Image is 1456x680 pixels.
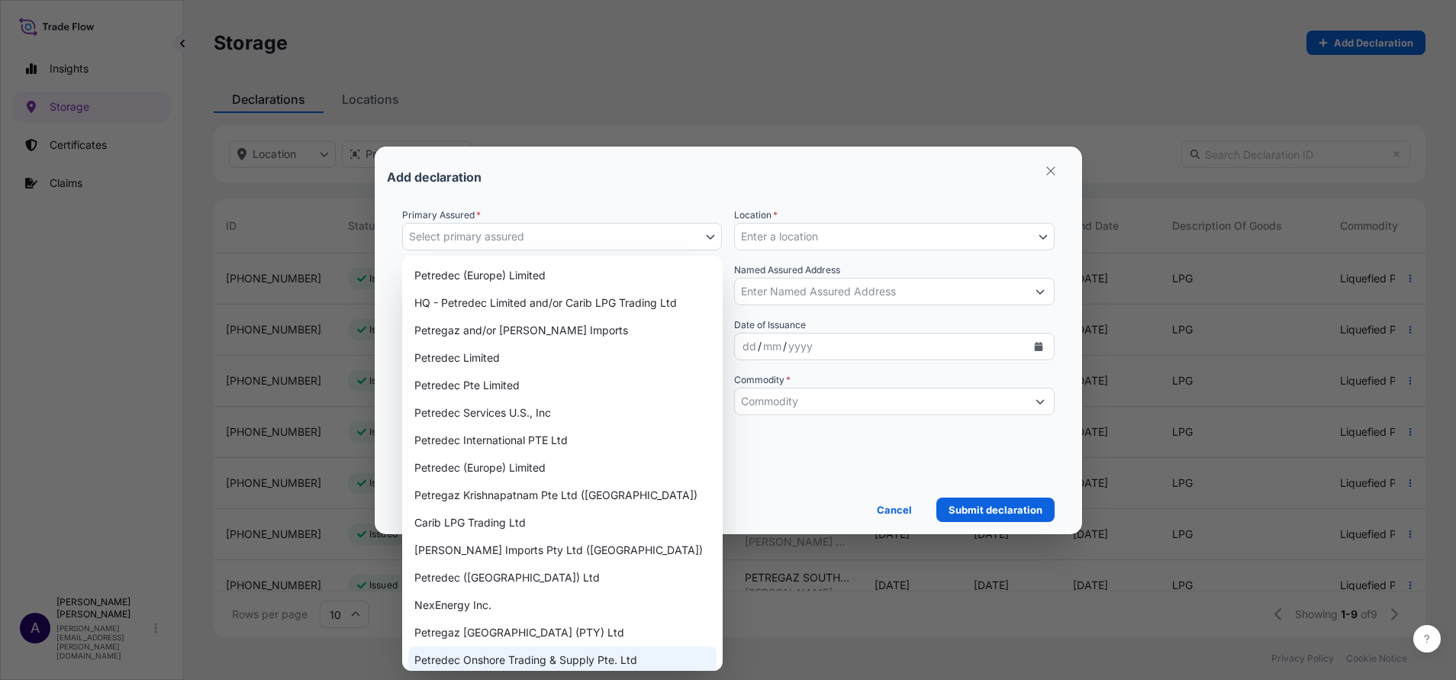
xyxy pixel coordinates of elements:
div: year, [787,337,814,356]
div: Petregaz [GEOGRAPHIC_DATA] (PTY) Ltd [408,619,717,646]
button: Calendar [1026,334,1051,359]
span: Enter a location [741,229,818,244]
span: Select primary assured [409,229,524,244]
div: Petregaz and/or [PERSON_NAME] Imports [408,317,717,344]
div: Carib LPG Trading Ltd [408,509,717,537]
div: Petredec Pte Limited [408,372,717,399]
input: Enter Named Assured Address [735,278,1026,305]
div: Petredec (Europe) Limited [408,262,717,289]
div: [PERSON_NAME] Imports Pty Ltd ([GEOGRAPHIC_DATA]) [408,537,717,564]
div: month, [762,337,783,356]
p: Add declaration [387,171,482,183]
div: Petredec International PTE Ltd [408,427,717,454]
div: Petredec (Europe) Limited [408,454,717,482]
div: day, [741,337,758,356]
label: Named Assured Address [734,263,840,278]
div: Petregaz Krishnapatnam Pte Ltd ([GEOGRAPHIC_DATA]) [408,482,717,509]
span: Location [734,208,778,223]
button: Show suggestions [1026,388,1054,415]
div: NexEnergy Inc. [408,591,717,619]
span: Primary Assured [402,208,481,223]
div: Petredec Onshore Trading & Supply Pte. Ltd [408,646,717,674]
input: Commodity [735,388,1026,415]
div: Petredec Services U.S., Inc [408,399,717,427]
div: / [783,337,787,356]
div: HQ - Petredec Limited and/or Carib LPG Trading Ltd [408,289,717,317]
button: Show suggestions [1026,278,1054,305]
label: Commodity [734,372,791,388]
button: Select Location [734,223,1055,250]
div: Petredec Limited [408,344,717,372]
span: Date of Issuance [734,317,806,333]
div: / [758,337,762,356]
p: Submit declaration [949,502,1042,517]
div: Petredec ([GEOGRAPHIC_DATA]) Ltd [408,564,717,591]
p: Cancel [877,502,912,517]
